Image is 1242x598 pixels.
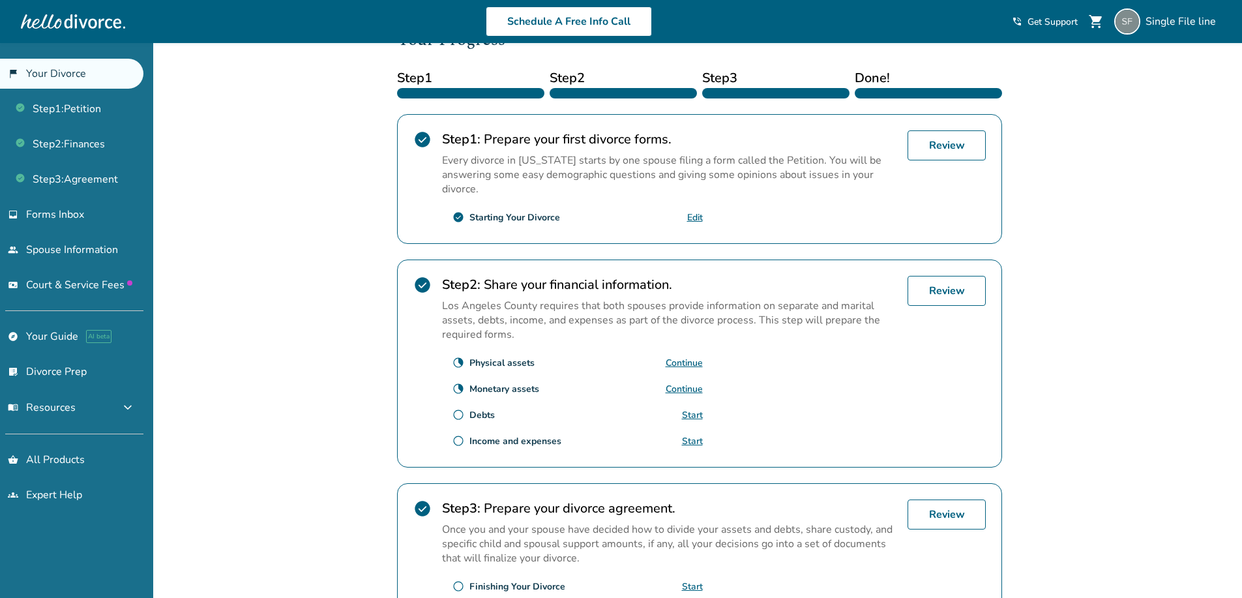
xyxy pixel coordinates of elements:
span: universal_currency_alt [8,280,18,290]
span: inbox [8,209,18,220]
span: Step 1 [397,68,544,88]
a: Review [908,276,986,306]
div: Finishing Your Divorce [469,580,565,593]
span: phone_in_talk [1012,16,1022,27]
span: people [8,245,18,255]
span: flag_2 [8,68,18,79]
a: Continue [666,357,703,369]
strong: Step 3 : [442,500,481,517]
span: Single File line [1146,14,1221,29]
a: Start [682,435,703,447]
div: Debts [469,409,495,421]
span: check_circle [452,211,464,223]
div: Monetary assets [469,383,539,395]
span: menu_book [8,402,18,413]
a: Start [682,580,703,593]
span: AI beta [86,330,111,343]
span: expand_more [120,400,136,415]
span: Forms Inbox [26,207,84,222]
span: list_alt_check [8,366,18,377]
a: phone_in_talkGet Support [1012,16,1078,28]
span: Resources [8,400,76,415]
strong: Step 1 : [442,130,481,148]
span: radio_button_unchecked [452,435,464,447]
span: explore [8,331,18,342]
h2: Prepare your divorce agreement. [442,500,897,517]
span: Step 2 [550,68,697,88]
h2: Prepare your first divorce forms. [442,130,897,148]
span: groups [8,490,18,500]
span: shopping_cart [1088,14,1104,29]
div: Income and expenses [469,435,561,447]
span: radio_button_unchecked [452,409,464,421]
a: Review [908,500,986,530]
iframe: Chat Widget [1177,535,1242,598]
span: Done! [855,68,1002,88]
a: Start [682,409,703,421]
a: Edit [687,211,703,224]
span: shopping_basket [8,455,18,465]
span: clock_loader_40 [452,383,464,395]
span: clock_loader_40 [452,357,464,368]
span: Court & Service Fees [26,278,132,292]
span: Get Support [1028,16,1078,28]
span: check_circle [413,130,432,149]
h2: Share your financial information. [442,276,897,293]
div: Starting Your Divorce [469,211,560,224]
span: radio_button_unchecked [452,580,464,592]
span: Step 3 [702,68,850,88]
a: Continue [666,383,703,395]
p: Every divorce in [US_STATE] starts by one spouse filing a form called the Petition. You will be a... [442,153,897,196]
p: Los Angeles County requires that both spouses provide information on separate and marital assets,... [442,299,897,342]
a: Schedule A Free Info Call [486,7,652,37]
div: Physical assets [469,357,535,369]
span: check_circle [413,500,432,518]
p: Once you and your spouse have decided how to divide your assets and debts, share custody, and spe... [442,522,897,565]
span: check_circle [413,276,432,294]
img: singlefileline@hellodivorce.com [1114,8,1140,35]
strong: Step 2 : [442,276,481,293]
a: Review [908,130,986,160]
